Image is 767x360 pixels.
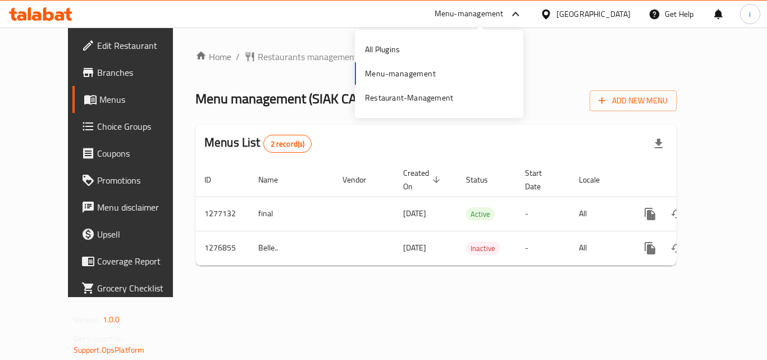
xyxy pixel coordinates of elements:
span: Menu management ( SIAK CAFETERIA ) [195,86,409,111]
span: Version: [74,312,101,327]
td: Belle.. [249,231,334,265]
button: more [637,235,664,262]
div: All Plugins [365,43,400,56]
a: Home [195,50,231,63]
button: Change Status [664,235,691,262]
td: All [570,197,628,231]
span: Upsell [97,227,187,241]
span: Coupons [97,147,187,160]
span: ID [204,173,226,186]
a: Promotions [72,167,196,194]
a: Coverage Report [72,248,196,275]
div: [GEOGRAPHIC_DATA] [556,8,631,20]
a: Choice Groups [72,113,196,140]
a: Restaurants management [244,50,358,63]
div: Export file [645,130,672,157]
a: Menu disclaimer [72,194,196,221]
span: [DATE] [403,240,426,255]
span: Promotions [97,174,187,187]
span: Status [466,173,503,186]
span: Restaurants management [258,50,358,63]
span: Add New Menu [599,94,668,108]
span: i [749,8,751,20]
button: Add New Menu [590,90,677,111]
a: Coupons [72,140,196,167]
td: 1277132 [195,197,249,231]
span: Vendor [343,173,381,186]
a: Grocery Checklist [72,275,196,302]
th: Actions [628,163,754,197]
span: Locale [579,173,614,186]
a: Branches [72,59,196,86]
span: Inactive [466,242,500,255]
span: Active [466,208,495,221]
div: Inactive [466,241,500,255]
span: 1.0.0 [103,312,120,327]
button: Change Status [664,200,691,227]
div: Total records count [263,135,312,153]
td: - [516,197,570,231]
span: Get support on: [74,331,125,346]
span: Start Date [525,166,556,193]
span: Coverage Report [97,254,187,268]
span: Menu disclaimer [97,200,187,214]
button: more [637,200,664,227]
a: Support.OpsPlatform [74,343,145,357]
div: Restaurant-Management [365,92,453,104]
a: Upsell [72,221,196,248]
td: - [516,231,570,265]
span: Branches [97,66,187,79]
span: Grocery Checklist [97,281,187,295]
span: Edit Restaurant [97,39,187,52]
div: Active [466,207,495,221]
td: 1276855 [195,231,249,265]
span: Choice Groups [97,120,187,133]
a: Menus [72,86,196,113]
a: Edit Restaurant [72,32,196,59]
h2: Menus List [204,134,312,153]
div: Menu-management [435,7,504,21]
li: / [236,50,240,63]
span: Menus [99,93,187,106]
span: Name [258,173,293,186]
span: Created On [403,166,444,193]
td: All [570,231,628,265]
td: final [249,197,334,231]
table: enhanced table [195,163,754,266]
span: 2 record(s) [264,139,312,149]
span: [DATE] [403,206,426,221]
